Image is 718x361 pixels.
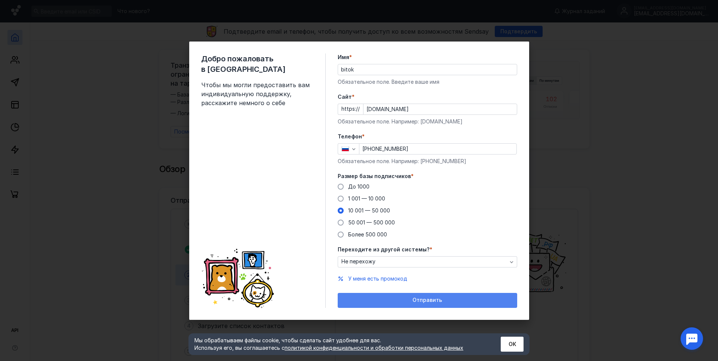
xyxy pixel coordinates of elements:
[201,80,313,107] span: Чтобы мы могли предоставить вам индивидуальную поддержку, расскажите немного о себе
[348,231,387,238] span: Более 500 000
[338,78,517,86] div: Обязательное поле. Введите ваше имя
[348,219,395,226] span: 50 001 — 500 000
[348,275,407,282] button: У меня есть промокод
[348,195,385,202] span: 1 001 — 10 000
[338,157,517,165] div: Обязательное поле. Например: [PHONE_NUMBER]
[194,337,482,352] div: Мы обрабатываем файлы cookie, чтобы сделать сайт удобнее для вас. Используя его, вы соглашаетесь c
[338,256,517,267] button: Не перехожу
[338,293,517,308] button: Отправить
[338,246,430,253] span: Переходите из другой системы?
[338,53,349,61] span: Имя
[412,297,442,303] span: Отправить
[338,118,517,125] div: Обязательное поле. Например: [DOMAIN_NAME]
[338,133,362,140] span: Телефон
[338,172,411,180] span: Размер базы подписчиков
[341,258,375,265] span: Не перехожу
[285,345,463,351] a: политикой конфиденциальности и обработки персональных данных
[338,93,352,101] span: Cайт
[348,183,369,190] span: До 1000
[201,53,313,74] span: Добро пожаловать в [GEOGRAPHIC_DATA]
[501,337,524,352] button: ОК
[348,207,390,214] span: 10 001 — 50 000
